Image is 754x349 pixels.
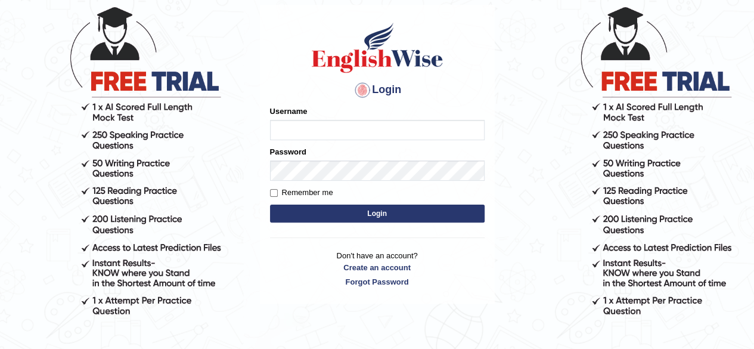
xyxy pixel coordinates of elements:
a: Create an account [270,262,485,273]
a: Forgot Password [270,276,485,288]
img: Logo of English Wise sign in for intelligent practice with AI [309,21,445,75]
label: Password [270,146,306,157]
label: Username [270,106,308,117]
h4: Login [270,81,485,100]
label: Remember me [270,187,333,199]
p: Don't have an account? [270,250,485,287]
input: Remember me [270,189,278,197]
button: Login [270,205,485,223]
